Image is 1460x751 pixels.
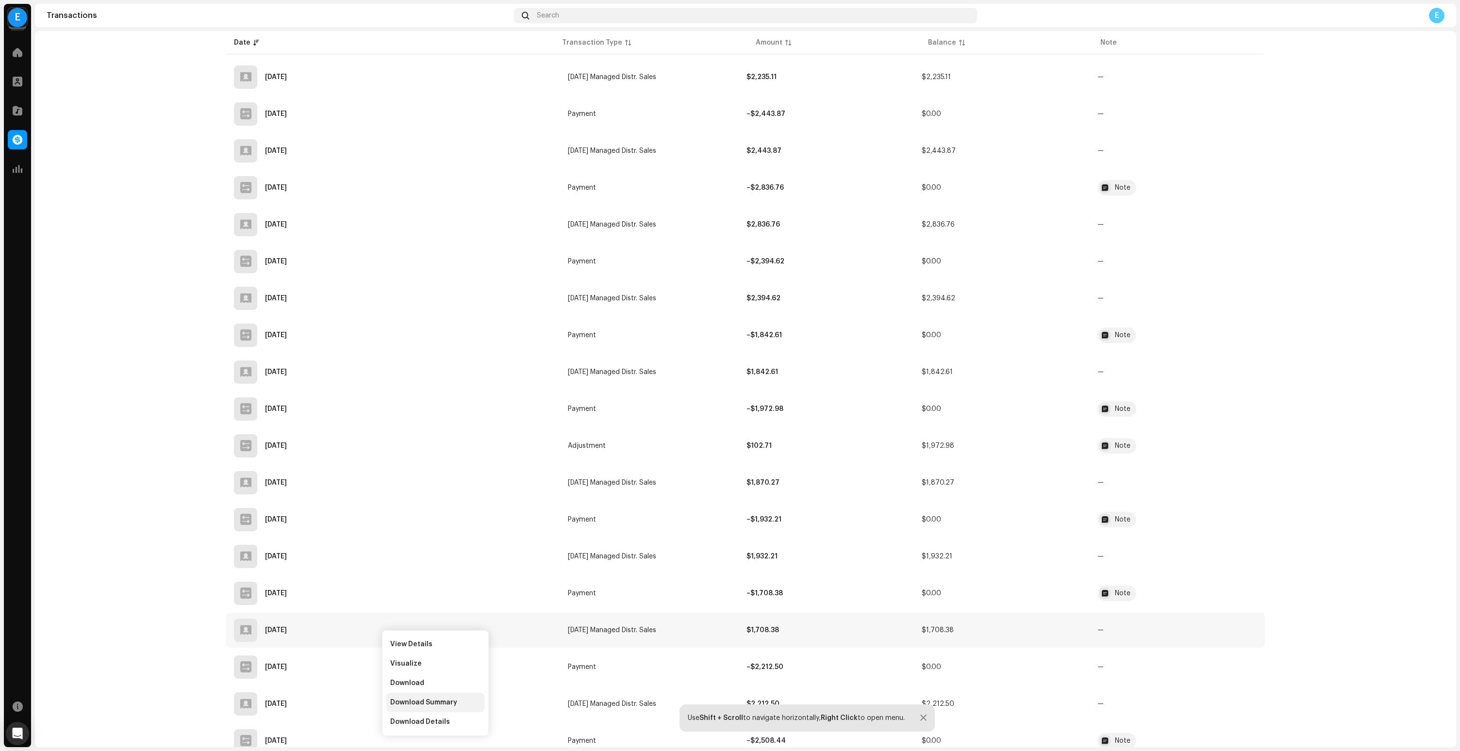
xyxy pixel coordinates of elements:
[568,111,596,117] span: Payment
[922,147,956,154] span: $2,443.87
[922,111,941,117] span: $0.00
[390,660,422,668] span: Visualize
[922,442,954,449] span: $1,972.98
[922,369,953,375] span: $1,842.61
[928,38,956,48] div: Balance
[1097,512,1257,527] span: #1342510967
[821,715,858,721] strong: Right Click
[688,714,905,722] div: Use to navigate horizontally, to open menu.
[747,184,784,191] strong: –$2,836.76
[6,722,29,745] div: Open Intercom Messenger
[386,673,484,693] li: Download
[1097,701,1104,707] re-a-table-badge: —
[922,479,954,486] span: $1,870.27
[568,147,656,154] span: May 2025 Managed Distr. Sales
[747,479,780,486] span: $1,870.27
[1097,479,1104,486] re-a-table-badge: —
[1097,369,1104,375] re-a-table-badge: —
[922,184,941,191] span: $0.00
[568,221,656,228] span: Apr 2025 Managed Distr. Sales
[747,701,780,707] strong: $2,212.50
[568,553,656,560] span: Dec 2024 Managed Distr. Sales
[922,516,941,523] span: $0.00
[568,664,596,670] span: Payment
[747,332,782,339] strong: –$1,842.61
[265,590,287,597] div: Nov 20, 2024
[390,679,424,687] span: Download
[386,635,484,654] li: View Details
[1097,147,1104,154] re-a-table-badge: —
[747,221,780,228] strong: $2,836.76
[568,516,596,523] span: Payment
[747,737,786,744] strong: –$2,508.44
[390,699,457,706] span: Download Summary
[1115,332,1130,339] div: Note
[1097,664,1104,670] re-a-table-badge: —
[1097,180,1257,196] span: TRANSFER-1505132269
[1097,221,1104,228] re-a-table-badge: —
[568,406,596,412] span: Payment
[922,590,941,597] span: $0.00
[1097,258,1104,265] re-a-table-badge: —
[922,701,954,707] span: $2,212.50
[265,369,287,375] div: Feb 12, 2025
[747,74,777,81] strong: $2,235.11
[265,184,287,191] div: Apr 22, 2025
[1429,8,1444,23] div: E
[537,12,559,19] span: Search
[265,147,287,154] div: May 13, 2025
[747,664,783,670] strong: –$2,212.50
[562,38,622,48] div: Transaction Type
[922,221,955,228] span: $2,836.76
[747,442,772,449] strong: $102.71
[747,590,783,597] span: –$1,708.38
[568,442,606,449] span: Adjustment
[390,718,450,726] span: Download Details
[265,701,287,707] div: Oct 13, 2024
[265,627,287,634] div: Nov 12, 2024
[265,479,287,486] div: Jan 12, 2025
[747,369,778,375] span: $1,842.61
[1097,327,1257,343] span: #1423995508
[265,295,287,302] div: Mar 12, 2025
[922,258,941,265] span: $0.00
[568,590,596,597] span: Payment
[747,627,779,634] span: $1,708.38
[747,406,783,412] strong: –$1,972.98
[8,8,27,27] div: E
[1097,627,1104,634] re-a-table-badge: —
[747,553,778,560] span: $1,932.21
[747,516,781,523] span: –$1,932.21
[568,295,656,302] span: Mar 2025 Managed Distr. Sales
[922,664,941,670] span: $0.00
[747,111,785,117] strong: –$2,443.87
[699,715,743,721] strong: Shift + Scroll
[1097,733,1257,749] span: #1228708150
[386,654,484,673] li: Visualize
[747,295,780,302] strong: $2,394.62
[1097,438,1257,454] span: Adjustment for Lofi Girl Vinyl Sales 2024
[265,221,287,228] div: Apr 11, 2025
[568,184,596,191] span: Payment
[265,516,287,523] div: Dec 19, 2024
[1097,401,1257,417] span: #1383852669
[386,693,484,712] li: Download Summary
[568,479,656,486] span: Jan 2025 Managed Distr. Sales
[1115,442,1130,449] div: Note
[1097,295,1104,302] re-a-table-badge: —
[922,737,941,744] span: $0.00
[568,737,596,744] span: Payment
[1115,184,1130,191] div: Note
[265,332,287,339] div: Feb 21, 2025
[1115,516,1130,523] div: Note
[922,627,954,634] span: $1,708.38
[747,147,781,154] strong: $2,443.87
